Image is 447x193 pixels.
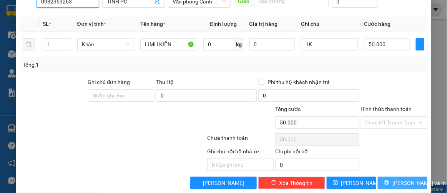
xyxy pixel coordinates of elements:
[361,106,412,112] label: Hình thức thanh toán
[140,38,197,50] input: VD: Bàn, Ghế
[82,39,130,50] span: Khác
[301,38,358,50] input: Ghi Chú
[207,159,274,171] input: Nhập ghi chú
[249,21,278,27] span: Giá trị hàng
[364,21,391,27] span: Cước hàng
[416,41,424,47] span: plus
[209,21,237,27] span: Định lượng
[77,21,106,27] span: Đơn vị tính
[333,180,338,186] span: save
[88,79,130,85] label: Ghi chú đơn hàng
[23,60,173,69] div: Tổng: 1
[384,180,389,186] span: printer
[23,38,35,50] button: delete
[378,177,427,189] button: printer[PERSON_NAME] và In
[416,38,424,50] button: plus
[276,106,301,112] span: Tổng cước
[276,147,359,159] div: Chi phí nội bộ
[258,177,325,189] button: deleteXóa Thông tin
[156,79,174,85] span: Thu Hộ
[264,78,333,86] span: Phí thu hộ khách nhận trả
[88,89,155,102] input: Ghi chú đơn hàng
[203,179,244,187] span: [PERSON_NAME]
[279,179,313,187] span: Xóa Thông tin
[327,177,376,189] button: save[PERSON_NAME]
[236,38,243,50] span: kg
[190,177,257,189] button: [PERSON_NAME]
[207,147,274,159] div: Ghi chú nội bộ nhà xe
[249,38,295,50] input: 0
[341,179,382,187] span: [PERSON_NAME]
[43,21,49,27] span: SL
[271,180,276,186] span: delete
[140,21,165,27] span: Tên hàng
[298,17,361,32] th: Ghi chú
[206,134,275,147] div: Chưa thanh toán
[392,179,446,187] span: [PERSON_NAME] và In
